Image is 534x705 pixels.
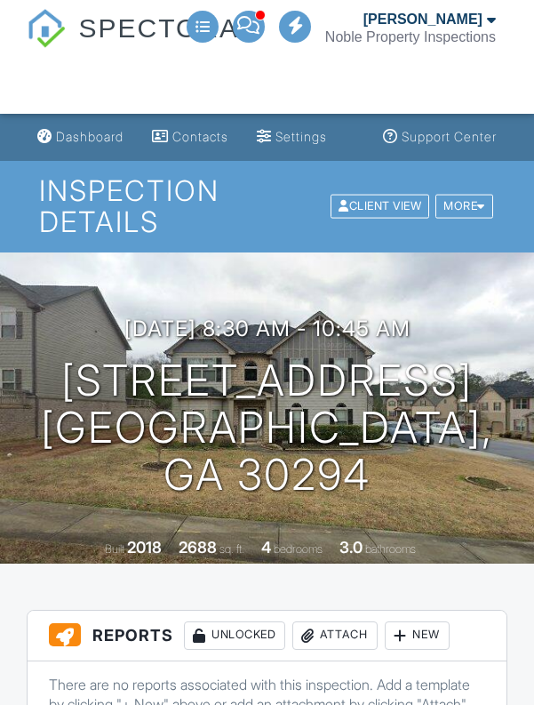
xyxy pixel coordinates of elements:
a: Contacts [145,121,235,154]
div: Attach [292,621,378,650]
a: Dashboard [30,121,131,154]
div: New [385,621,450,650]
h1: Inspection Details [39,175,494,237]
span: Built [105,542,124,556]
div: 4 [261,538,271,557]
div: [PERSON_NAME] [363,11,482,28]
a: SPECTORA [27,27,239,60]
span: bathrooms [365,542,416,556]
div: More [435,195,493,219]
div: Settings [275,129,327,144]
div: 3.0 [339,538,363,557]
div: Dashboard [56,129,124,144]
a: Support Center [376,121,504,154]
h3: Reports [28,611,506,661]
h3: [DATE] 8:30 am - 10:45 am [124,316,410,340]
div: Client View [331,195,429,219]
div: 2688 [179,538,217,557]
span: SPECTORA [79,9,240,46]
div: Unlocked [184,621,285,650]
div: 2018 [127,538,162,557]
a: Settings [250,121,334,154]
div: Support Center [402,129,497,144]
a: Client View [329,199,434,212]
h1: [STREET_ADDRESS] [GEOGRAPHIC_DATA], GA 30294 [28,357,506,498]
img: The Best Home Inspection Software - Spectora [27,9,66,48]
div: Contacts [172,129,228,144]
span: bedrooms [274,542,323,556]
div: Noble Property Inspections [325,28,496,46]
span: sq. ft. [219,542,244,556]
